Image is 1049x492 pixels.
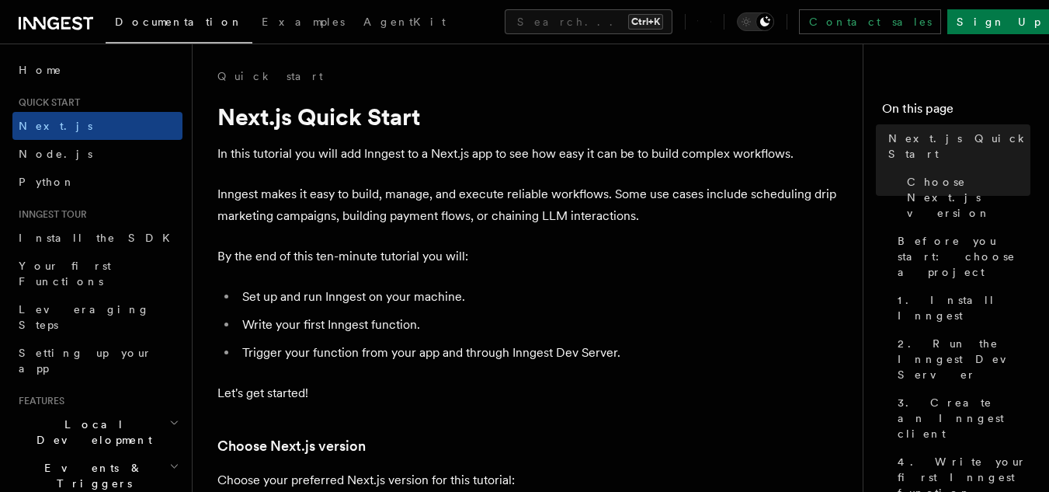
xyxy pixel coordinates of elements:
a: Choose Next.js version [901,168,1030,227]
a: 1. Install Inngest [891,286,1030,330]
a: Your first Functions [12,252,182,295]
p: Choose your preferred Next.js version for this tutorial: [217,469,839,491]
button: Search...Ctrl+K [505,9,672,34]
span: Python [19,176,75,188]
span: Your first Functions [19,260,111,288]
a: Choose Next.js version [217,435,366,457]
a: Python [12,168,182,196]
p: Inngest makes it easy to build, manage, and execute reliable workflows. Some use cases include sc... [217,183,839,227]
span: Features [12,395,64,407]
p: By the end of this ten-minute tutorial you will: [217,246,839,267]
a: 2. Run the Inngest Dev Server [891,330,1030,389]
button: Local Development [12,410,182,454]
span: 2. Run the Inngest Dev Server [898,336,1030,382]
span: Next.js Quick Start [888,131,1030,162]
span: Inngest tour [12,208,87,221]
p: In this tutorial you will add Inngest to a Next.js app to see how easy it can be to build complex... [217,143,839,165]
span: Install the SDK [19,232,179,244]
span: Leveraging Steps [19,303,150,331]
span: Events & Triggers [12,460,169,491]
li: Trigger your function from your app and through Inngest Dev Server. [238,342,839,364]
a: Examples [252,5,354,42]
span: Next.js [19,120,92,132]
span: Local Development [12,417,169,448]
button: Toggle dark mode [737,12,774,31]
li: Write your first Inngest function. [238,314,839,336]
span: 1. Install Inngest [898,292,1030,323]
span: Before you start: choose a project [898,233,1030,280]
h1: Next.js Quick Start [217,103,839,131]
li: Set up and run Inngest on your machine. [238,286,839,308]
a: Next.js [12,112,182,140]
a: Documentation [106,5,252,44]
kbd: Ctrl+K [628,14,663,30]
a: Home [12,56,182,84]
a: Install the SDK [12,224,182,252]
span: AgentKit [363,16,446,28]
span: Choose Next.js version [907,174,1030,221]
span: Examples [262,16,345,28]
span: Setting up your app [19,347,152,375]
p: Let's get started! [217,382,839,404]
span: Documentation [115,16,243,28]
a: 3. Create an Inngest client [891,389,1030,448]
a: AgentKit [354,5,455,42]
a: Quick start [217,68,323,84]
a: Node.js [12,140,182,168]
span: Home [19,62,62,78]
span: Quick start [12,96,80,109]
a: Leveraging Steps [12,295,182,339]
span: Node.js [19,148,92,160]
a: Setting up your app [12,339,182,382]
a: Contact sales [799,9,941,34]
a: Next.js Quick Start [882,124,1030,168]
span: 3. Create an Inngest client [898,395,1030,441]
a: Before you start: choose a project [891,227,1030,286]
h4: On this page [882,99,1030,124]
